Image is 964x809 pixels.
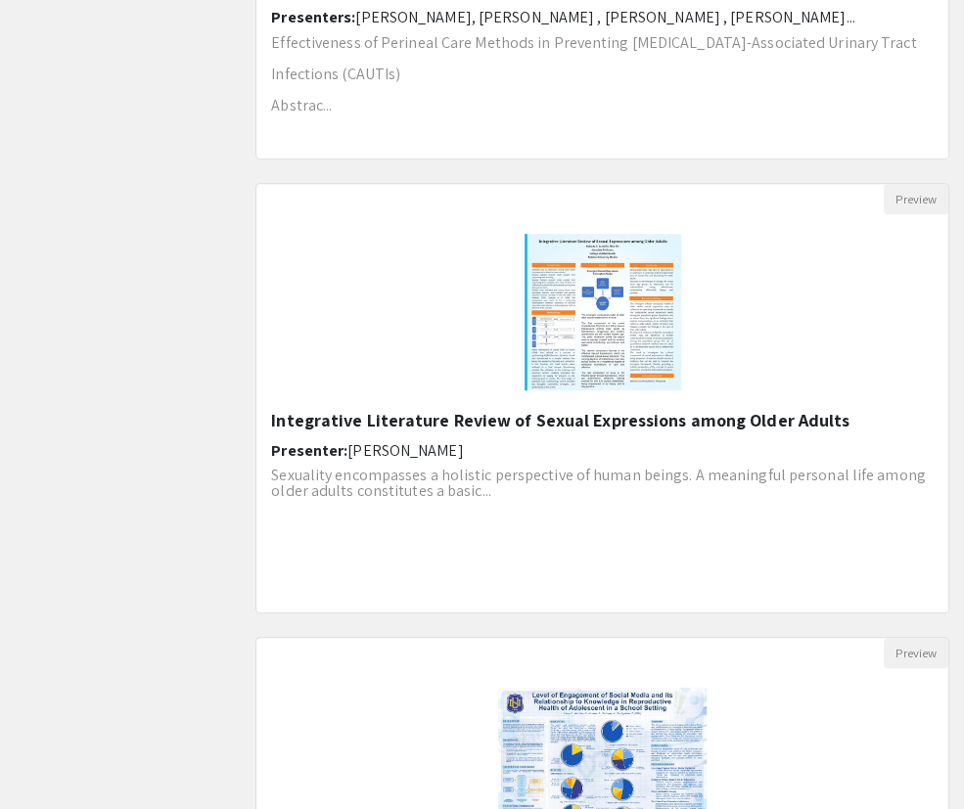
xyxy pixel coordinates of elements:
iframe: Chat [15,721,83,794]
button: Preview [884,638,948,668]
span: [PERSON_NAME], [PERSON_NAME] , [PERSON_NAME] , [PERSON_NAME]... [355,7,854,27]
button: Preview [884,184,948,214]
h6: Presenters: [271,8,934,26]
h5: Integrative Literature Review of Sexual Expressions among Older Adults [271,410,934,431]
p: Sexuality encompasses a holistic perspective of human beings. A meaningful personal life among ol... [271,468,934,499]
div: Open Presentation <p>Integrative Literature Review of Sexual Expressions among Older Adults</p> [255,183,949,613]
img: <p>Integrative Literature Review of Sexual Expressions among Older Adults</p> [505,214,701,410]
h6: Presenter: [271,441,934,460]
span: [PERSON_NAME] [347,440,463,461]
p: Infections (CAUTIs) [271,67,934,82]
p: Effectiveness of Perineal Care Methods in Preventing [MEDICAL_DATA]-Associated Urinary Tract [271,35,934,51]
p: Abstrac... [271,98,934,113]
